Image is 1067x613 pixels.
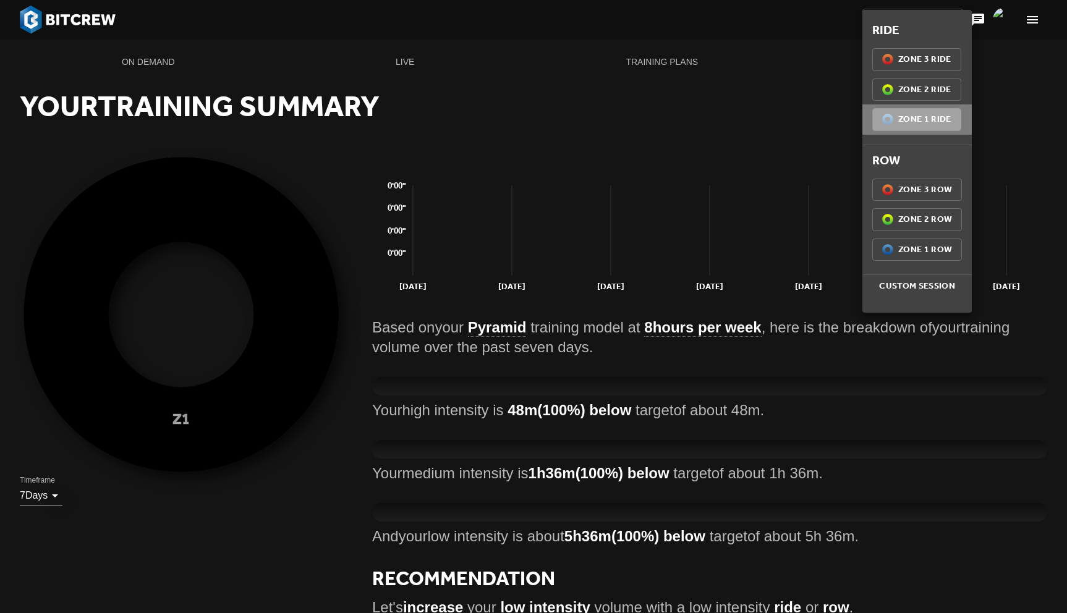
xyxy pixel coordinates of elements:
[882,242,952,258] span: Zone 1 Row
[872,239,962,261] a: Z1(100%)Zone 1 Row
[872,108,961,131] a: Z1(100%)Zone 1 Ride
[872,20,962,40] h3: RIDE
[882,52,951,67] span: Zone 3 Ride
[867,279,967,294] span: Custom Session
[882,212,952,227] span: Zone 2 Row
[882,182,952,198] span: Zone 3 Row
[872,78,961,101] a: Z2(100%)Zone 2 Ride
[882,82,951,98] span: Zone 2 Ride
[882,112,951,127] span: Zone 1 Ride
[872,150,962,170] h3: ROW
[872,208,962,231] a: Z2(100%)Zone 2 Row
[872,179,962,201] a: Z3(100%)Zone 3 Row
[862,275,972,298] button: Custom Session
[872,48,961,71] a: Z3(100%)Zone 3 Ride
